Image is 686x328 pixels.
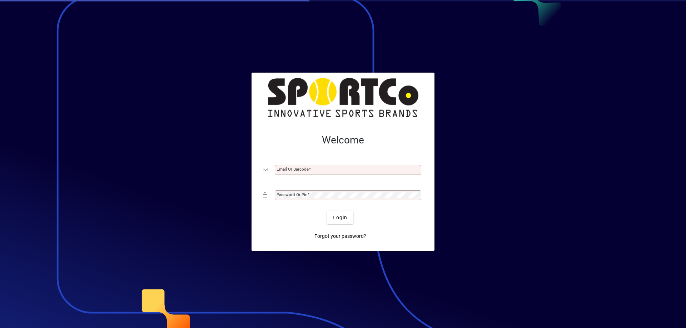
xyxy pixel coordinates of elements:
mat-label: Email or Barcode [277,167,309,172]
mat-label: Password or Pin [277,192,307,197]
h2: Welcome [263,134,423,146]
a: Forgot your password? [312,230,369,243]
span: Forgot your password? [314,232,366,240]
span: Login [333,214,347,221]
button: Login [327,211,353,224]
